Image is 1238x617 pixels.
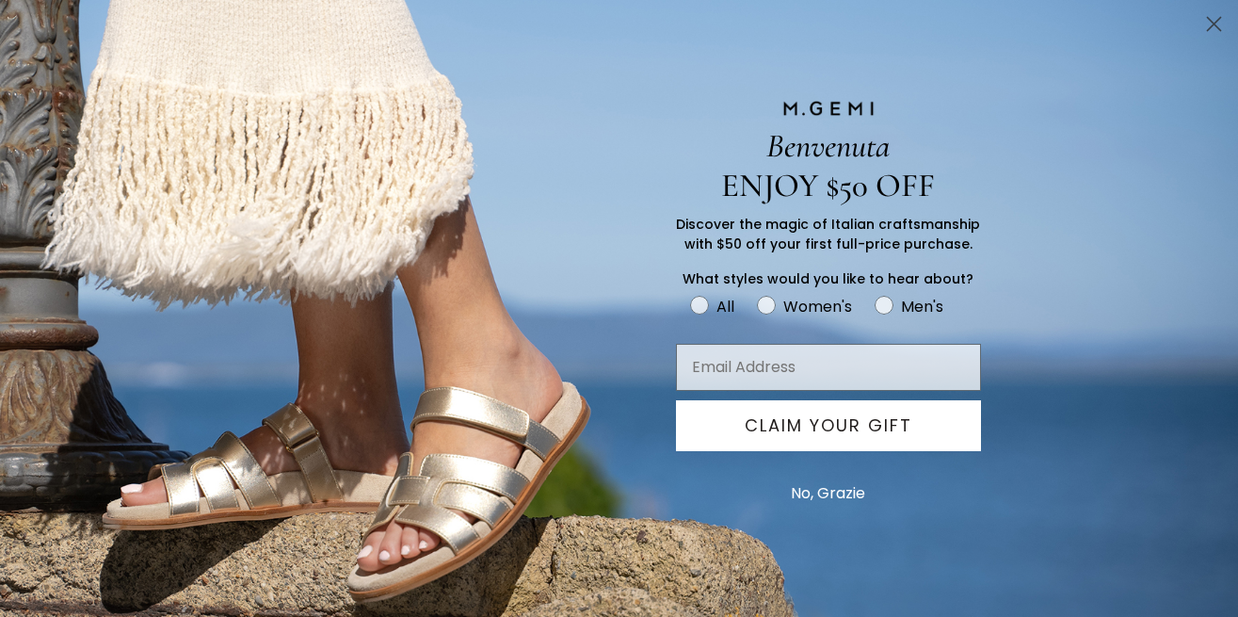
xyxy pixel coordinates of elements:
button: No, Grazie [781,470,875,517]
div: Men's [901,295,943,318]
div: All [716,295,734,318]
img: M.GEMI [781,100,876,117]
button: CLAIM YOUR GIFT [676,400,981,451]
div: Women's [783,295,852,318]
span: ENJOY $50 OFF [721,166,935,205]
span: What styles would you like to hear about? [683,269,973,288]
button: Close dialog [1198,8,1230,41]
input: Email Address [676,344,981,391]
span: Benvenuta [766,126,890,166]
span: Discover the magic of Italian craftsmanship with $50 off your first full-price purchase. [676,215,980,253]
